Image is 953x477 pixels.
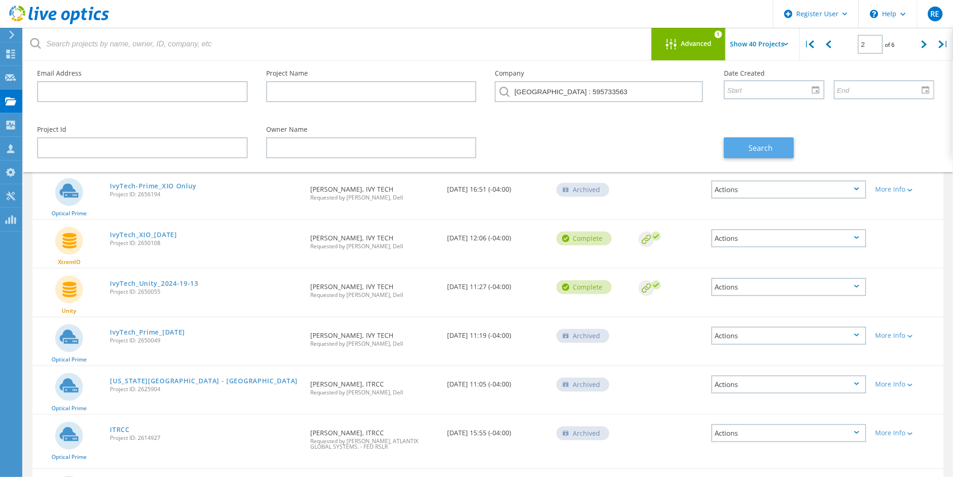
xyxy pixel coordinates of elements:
div: [PERSON_NAME], IVY TECH [306,317,442,356]
a: IvyTech_Prime_[DATE] [110,329,185,335]
div: Actions [711,327,866,345]
a: IvyTech-Prime_XIO Onluy [110,183,197,189]
div: Actions [711,278,866,296]
span: Project ID: 2625904 [110,387,301,392]
span: Project ID: 2614927 [110,435,301,441]
span: Advanced [681,40,712,47]
span: Requested by [PERSON_NAME], Dell [310,390,438,395]
span: Optical Prime [51,406,87,411]
span: Optical Prime [51,357,87,362]
span: Project ID: 2650108 [110,240,301,246]
div: [DATE] 11:27 (-04:00) [442,269,552,299]
div: Archived [556,426,609,440]
div: Actions [711,375,866,393]
span: Optical Prime [51,454,87,460]
span: Requested by [PERSON_NAME], Dell [310,244,438,249]
label: Project Id [37,126,248,133]
span: Project ID: 2650049 [110,338,301,343]
span: Requested by [PERSON_NAME], Dell [310,292,438,298]
span: of 6 [885,41,895,49]
input: End [835,81,927,98]
input: Search projects by name, owner, ID, company, etc [23,28,652,60]
div: Actions [711,424,866,442]
a: Live Optics Dashboard [9,19,109,26]
div: Archived [556,183,609,197]
div: [PERSON_NAME], ITRCC [306,366,442,405]
span: Requested by [PERSON_NAME], ATLANTIX GLOBAL SYSTEMS. - FED RSLR [310,438,438,450]
div: | [800,28,819,61]
div: [DATE] 12:06 (-04:00) [442,220,552,251]
span: Project ID: 2656194 [110,192,301,197]
div: [DATE] 11:05 (-04:00) [442,366,552,397]
span: Requested by [PERSON_NAME], Dell [310,341,438,347]
div: Actions [711,229,866,247]
div: Complete [556,280,612,294]
label: Company [495,70,705,77]
span: Optical Prime [51,211,87,216]
div: [DATE] 15:55 (-04:00) [442,415,552,445]
span: Project ID: 2650055 [110,289,301,295]
span: XtremIO [58,259,80,265]
div: Archived [556,329,609,343]
div: More Info [876,186,939,193]
svg: \n [870,10,878,18]
a: IvyTech_XIO_[DATE] [110,232,177,238]
label: Owner Name [266,126,477,133]
label: Date Created [724,70,934,77]
div: More Info [876,381,939,387]
div: [PERSON_NAME], ITRCC [306,415,442,459]
button: Search [724,137,794,158]
label: Email Address [37,70,248,77]
input: Start [725,81,817,98]
div: Actions [711,180,866,199]
div: [PERSON_NAME], IVY TECH [306,269,442,307]
span: RE [931,10,940,18]
div: Complete [556,232,612,245]
div: [PERSON_NAME], IVY TECH [306,171,442,210]
div: Archived [556,378,609,392]
div: [DATE] 11:19 (-04:00) [442,317,552,348]
div: | [934,28,953,61]
div: More Info [876,332,939,339]
a: [US_STATE][GEOGRAPHIC_DATA] - [GEOGRAPHIC_DATA] [110,378,298,384]
div: [PERSON_NAME], IVY TECH [306,220,442,258]
span: Requested by [PERSON_NAME], Dell [310,195,438,200]
a: ITRCC [110,426,130,433]
label: Project Name [266,70,477,77]
span: Search [749,143,773,153]
span: Unity [62,308,76,314]
div: [DATE] 16:51 (-04:00) [442,171,552,202]
a: IvyTech_Unity_2024-19-13 [110,280,198,287]
div: More Info [876,430,939,436]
